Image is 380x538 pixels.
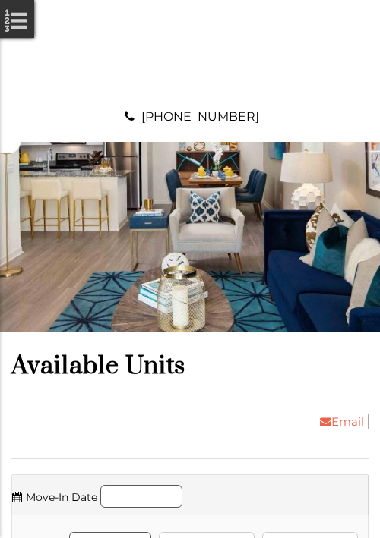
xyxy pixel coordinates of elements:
a: [PHONE_NUMBER] [141,109,259,124]
a: Email [309,414,369,429]
img: A graphic with a red M and the word SOUTH. [152,15,228,91]
label: Move-In Date [12,487,97,507]
input: Move in date [100,485,182,508]
h1: Available Units [11,351,369,382]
